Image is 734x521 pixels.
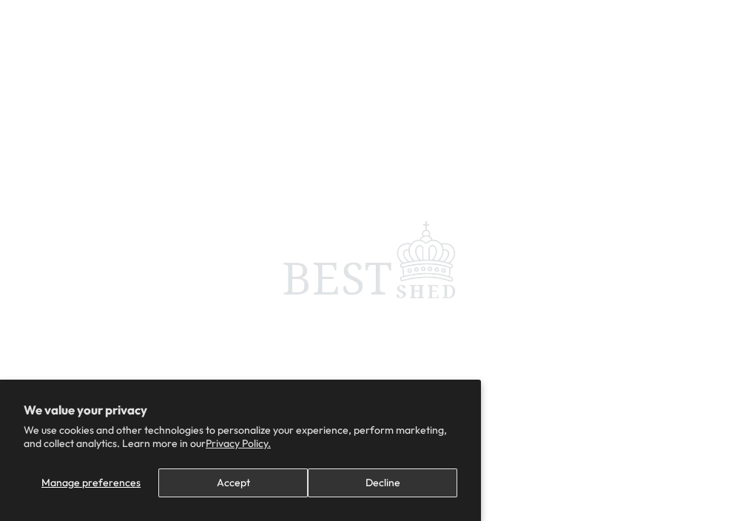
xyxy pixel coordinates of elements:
[158,468,308,497] button: Accept
[206,437,271,450] a: Privacy Policy.
[41,476,141,489] span: Manage preferences
[24,468,158,497] button: Manage preferences
[24,403,457,417] h2: We value your privacy
[24,423,457,450] p: We use cookies and other technologies to personalize your experience, perform marketing, and coll...
[308,468,457,497] button: Decline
